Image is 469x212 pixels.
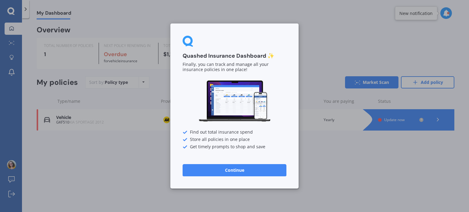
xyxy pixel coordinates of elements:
img: Dashboard [198,80,271,123]
h3: Quashed Insurance Dashboard ✨ [183,52,286,59]
button: Continue [183,164,286,176]
div: Find out total insurance spend [183,130,286,135]
div: Get timely prompts to shop and save [183,145,286,149]
p: Finally, you can track and manage all your insurance policies in one place! [183,62,286,73]
div: Store all policies in one place [183,137,286,142]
